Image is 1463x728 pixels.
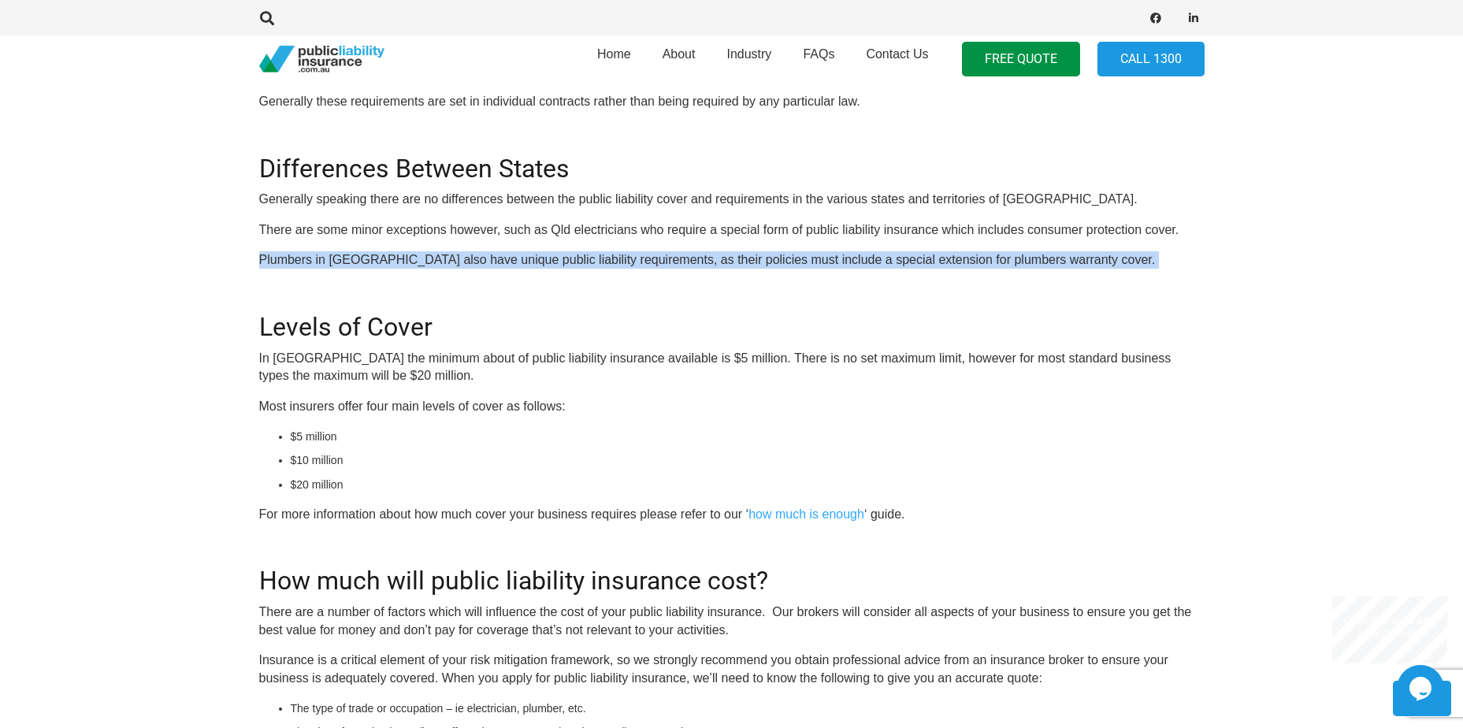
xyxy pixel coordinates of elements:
[1393,681,1451,716] a: Back to top
[259,46,384,73] a: pli_logotransparent
[259,221,1205,239] p: There are some minor exceptions however, such as Qld electricians who require a special form of p...
[726,47,771,61] span: Industry
[259,604,1205,639] p: There are a number of factors which will influence the cost of your public liability insurance. O...
[1397,665,1447,712] iframe: chat widget
[1145,7,1167,29] a: Facebook
[803,47,834,61] span: FAQs
[259,93,1205,110] p: Generally these requirements are set in individual contracts rather than being required by any pa...
[748,507,864,521] a: how much is enough
[850,31,944,87] a: Contact Us
[259,547,1205,596] h2: How much will public liability insurance cost?
[259,506,1205,523] p: For more information about how much cover your business requires please refer to our ‘ ‘ guide.
[259,135,1205,184] h2: Differences Between States
[259,251,1205,269] p: Plumbers in [GEOGRAPHIC_DATA] also have unique public liability requirements, as their policies m...
[259,652,1205,687] p: Insurance is a critical element of your risk mitigation framework, so we strongly recommend you o...
[1183,7,1205,29] a: LinkedIn
[787,31,850,87] a: FAQs
[711,31,787,87] a: Industry
[259,191,1205,208] p: Generally speaking there are no differences between the public liability cover and requirements i...
[597,47,631,61] span: Home
[291,428,1205,445] li: $5 million
[291,476,1205,493] li: $20 million
[866,47,928,61] span: Contact Us
[1332,596,1447,663] iframe: chat widget
[259,293,1205,342] h2: Levels of Cover
[647,31,711,87] a: About
[1097,42,1205,77] a: Call 1300
[581,31,647,87] a: Home
[962,42,1080,77] a: FREE QUOTE
[259,398,1205,415] p: Most insurers offer four main levels of cover as follows:
[252,11,284,25] a: Search
[663,47,696,61] span: About
[291,451,1205,469] li: $10 million
[259,350,1205,385] p: In [GEOGRAPHIC_DATA] the minimum about of public liability insurance available is $5 million. The...
[291,700,1205,717] li: The type of trade or occupation – ie electrician, plumber, etc.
